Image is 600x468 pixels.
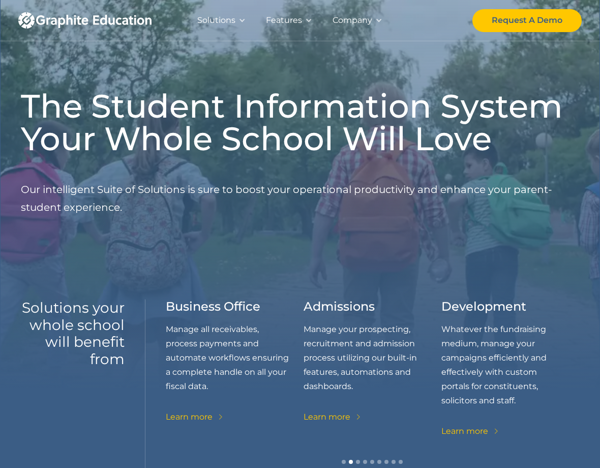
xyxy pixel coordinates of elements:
[370,460,374,464] div: Show slide 5 of 9
[492,13,562,27] div: Request A Demo
[472,9,582,32] a: Request A Demo
[21,299,125,368] h2: Solutions your whole school will benefit from
[304,299,441,438] div: 3 of 9
[356,460,360,464] div: Show slide 3 of 9
[384,460,388,464] div: Show slide 7 of 9
[441,299,579,438] div: 4 of 9
[304,410,350,424] div: Learn more
[166,322,304,394] p: Manage all receivables, process payments and automate workflows ensuring a complete handle on all...
[363,460,367,464] div: Show slide 4 of 9
[197,13,235,27] div: Solutions
[441,299,526,314] h3: Development
[441,322,579,408] p: Whatever the fundraising medium, manage your campaigns efficiently and effectively with custom po...
[21,90,579,155] h1: The Student Information System Your Whole School Will Love
[441,424,488,438] div: Learn more
[333,13,372,27] div: Company
[21,163,579,234] p: Our intelligent Suite of Solutions is sure to boost your operational productivity and enhance you...
[166,410,225,424] a: Learn more
[166,410,213,424] div: Learn more
[399,460,403,464] div: Show slide 9 of 9
[304,299,375,314] h3: Admissions
[304,322,441,394] p: Manage your prospecting, recruitment and admission process utilizing our built-in features, autom...
[377,460,381,464] div: Show slide 6 of 9
[266,13,302,27] div: Features
[349,460,353,464] div: Show slide 2 of 9
[166,299,304,438] div: 2 of 9
[392,460,396,464] div: Show slide 8 of 9
[342,460,346,464] div: Show slide 1 of 9
[166,299,260,314] h3: Business Office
